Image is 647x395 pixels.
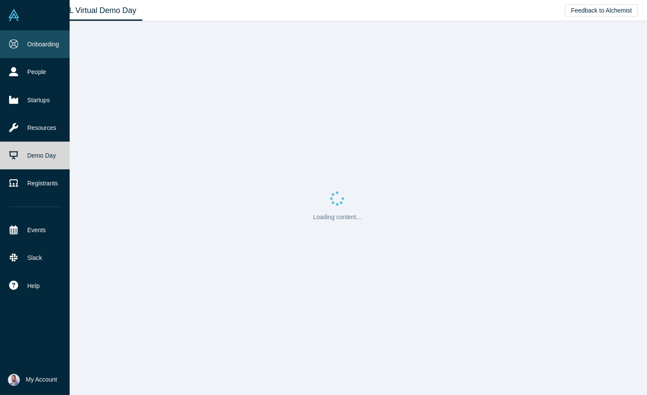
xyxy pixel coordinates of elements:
[36,0,142,21] a: Class XL Virtual Demo Day
[27,282,40,291] span: Help
[313,213,361,222] p: Loading content...
[8,9,20,21] img: Alchemist Vault Logo
[565,4,638,16] button: Feedback to Alchemist
[26,375,57,384] span: My Account
[8,374,20,386] img: Sam Jadali's Account
[8,374,57,386] button: My Account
